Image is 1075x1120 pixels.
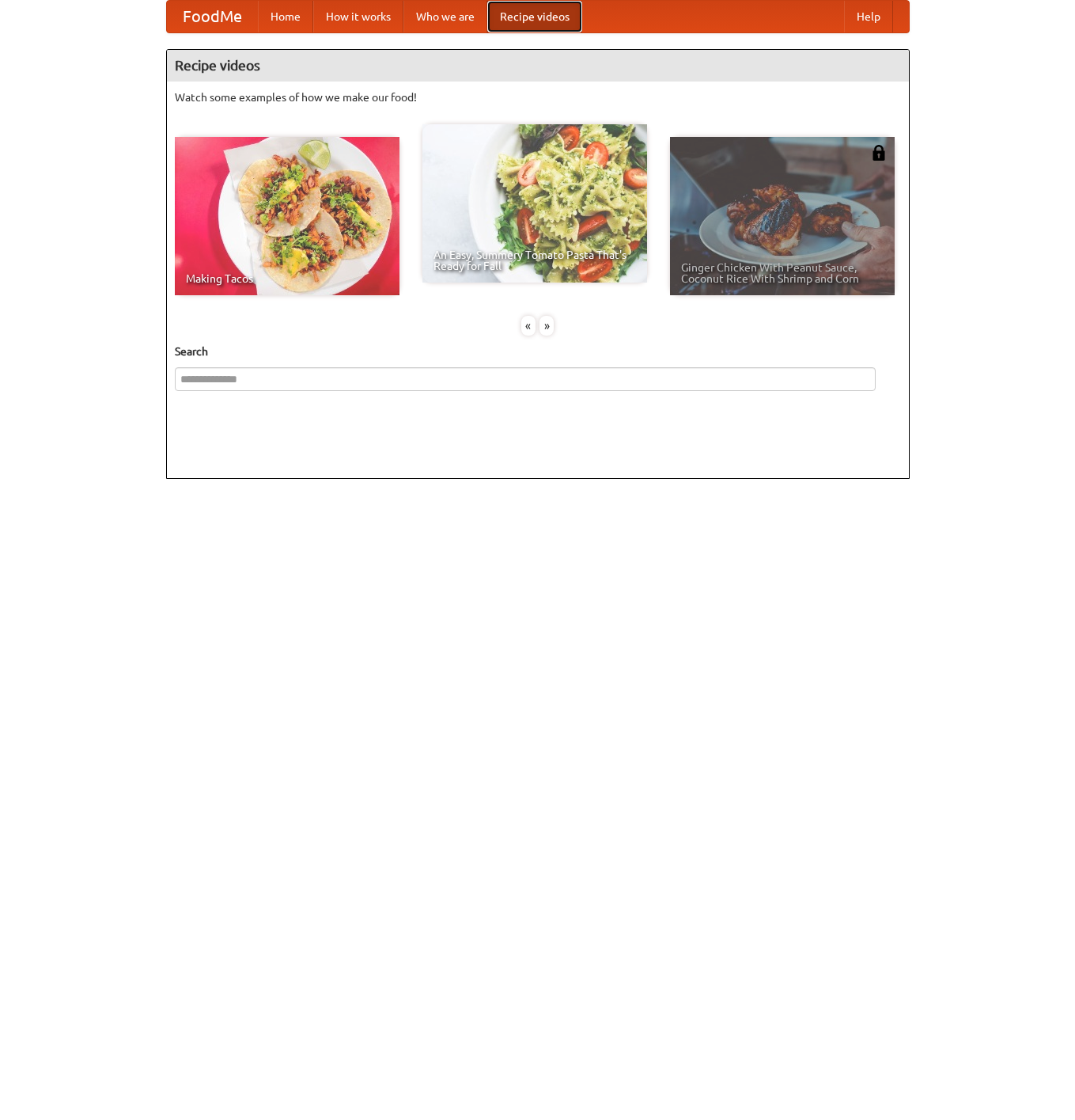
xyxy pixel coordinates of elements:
h4: Recipe videos [167,50,909,82]
a: Recipe videos [487,1,582,32]
a: Who we are [403,1,487,32]
div: » [539,316,554,336]
a: Home [258,1,313,32]
a: FoodMe [167,1,258,32]
a: An Easy, Summery Tomato Pasta That's Ready for Fall [422,124,647,283]
p: Watch some examples of how we make our food! [175,89,901,105]
a: Help [844,1,893,32]
div: « [521,316,536,336]
span: An Easy, Summery Tomato Pasta That's Ready for Fall [433,249,636,271]
h5: Search [175,344,901,359]
a: Making Tacos [175,137,399,295]
span: Making Tacos [186,273,388,284]
a: How it works [313,1,403,32]
img: 483408.png [871,145,887,161]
